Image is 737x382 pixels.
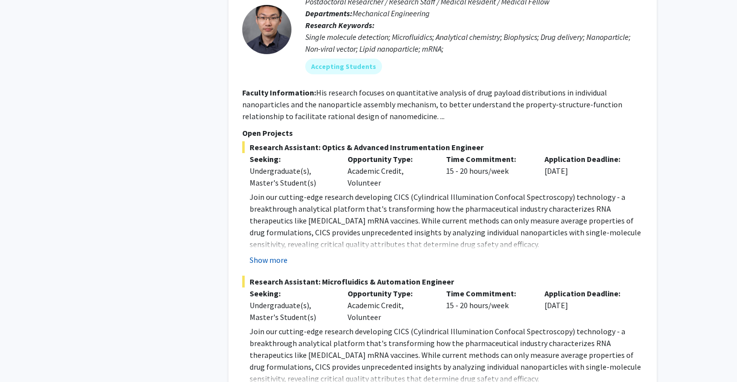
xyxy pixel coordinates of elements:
p: Seeking: [250,287,333,299]
p: Application Deadline: [545,153,628,165]
b: Research Keywords: [305,20,375,30]
div: [DATE] [537,287,636,323]
span: Mechanical Engineering [352,8,430,18]
div: Academic Credit, Volunteer [340,153,439,189]
p: Application Deadline: [545,287,628,299]
p: Join our cutting-edge research developing CICS (Cylindrical Illumination Confocal Spectroscopy) t... [250,191,643,250]
span: Research Assistant: Microfluidics & Automation Engineer [242,276,643,287]
fg-read-more: His research focuses on quantitative analysis of drug payload distributions in individual nanopar... [242,88,622,121]
iframe: Chat [7,338,42,375]
p: Opportunity Type: [348,153,431,165]
div: Undergraduate(s), Master's Student(s) [250,299,333,323]
div: Academic Credit, Volunteer [340,287,439,323]
div: 15 - 20 hours/week [439,153,537,189]
span: Research Assistant: Optics & Advanced Instrumentation Engineer [242,141,643,153]
p: Opportunity Type: [348,287,431,299]
div: Single molecule detection; Microfluidics; Analytical chemistry; Biophysics; Drug delivery; Nanopa... [305,31,643,55]
b: Departments: [305,8,352,18]
div: [DATE] [537,153,636,189]
div: 15 - 20 hours/week [439,287,537,323]
p: Seeking: [250,153,333,165]
b: Faculty Information: [242,88,316,97]
div: Undergraduate(s), Master's Student(s) [250,165,333,189]
p: Time Commitment: [446,153,530,165]
button: Show more [250,254,288,266]
p: Time Commitment: [446,287,530,299]
p: Open Projects [242,127,643,139]
mat-chip: Accepting Students [305,59,382,74]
